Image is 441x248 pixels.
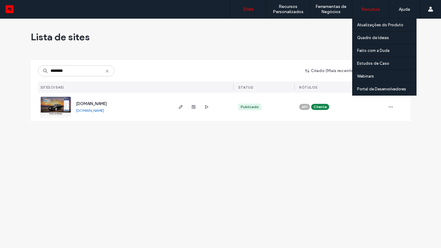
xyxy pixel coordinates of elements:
[357,87,406,91] label: Portal de Desenvolvedores
[314,104,327,110] span: Cliente
[302,104,307,110] span: API
[361,7,380,12] label: Recursos
[300,66,361,76] button: Criado (Mais recente)
[357,44,416,57] a: Feito com a Duda
[357,61,389,66] label: Estudos de Caso
[310,4,352,14] label: Ferramentas de Negócios
[357,48,390,53] label: Feito com a Duda
[241,104,259,110] div: Publicado
[399,7,410,12] label: Ajuda
[357,83,416,95] a: Portal de Desenvolvedores
[357,23,403,27] label: Atualizações do Produto
[357,19,416,31] a: Atualizações do Produto
[299,85,318,89] span: Rótulos
[238,85,253,89] span: STATUS
[357,57,416,70] a: Estudos de Caso
[357,35,389,40] label: Quadro de Ideias
[76,108,104,113] a: [DOMAIN_NAME]
[267,4,309,14] label: Recursos Personalizados
[357,74,374,78] label: Webinars
[357,70,416,82] a: Webinars
[31,31,90,43] span: Lista de sites
[357,31,416,44] a: Quadro de Ideias
[76,101,107,106] a: [DOMAIN_NAME]
[14,4,29,10] span: Ajuda
[40,85,64,89] span: Sites (1/545)
[243,6,254,12] label: Sites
